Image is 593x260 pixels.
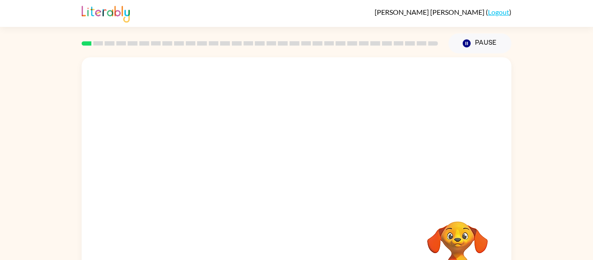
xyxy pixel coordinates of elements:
[82,3,130,23] img: Literably
[375,8,486,16] span: [PERSON_NAME] [PERSON_NAME]
[375,8,511,16] div: ( )
[448,33,511,53] button: Pause
[488,8,509,16] a: Logout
